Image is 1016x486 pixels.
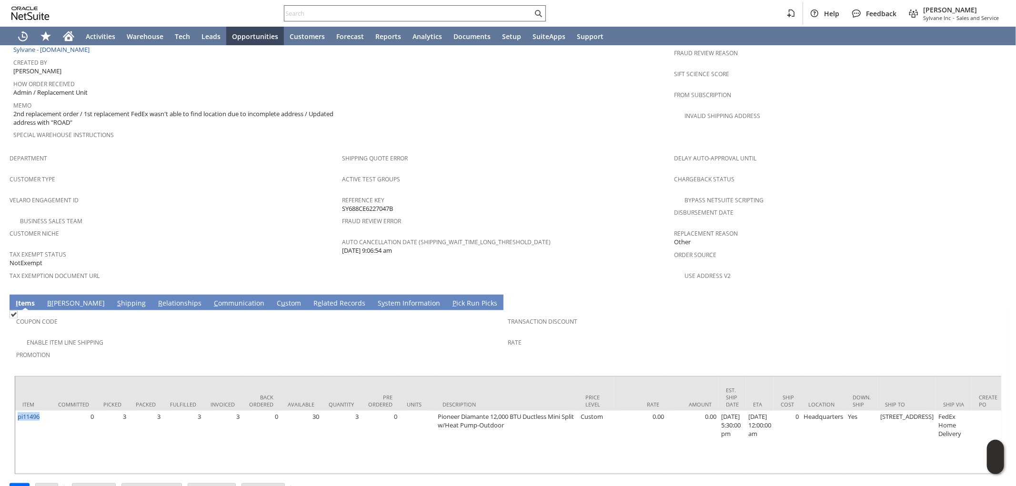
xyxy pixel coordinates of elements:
[674,251,716,259] a: Order Source
[129,411,163,474] td: 3
[10,196,79,204] a: Velaro Engagement ID
[989,297,1001,308] a: Unrolled view on
[175,32,190,41] span: Tech
[845,411,878,474] td: Yes
[508,317,578,326] a: Transaction Discount
[290,32,325,41] span: Customers
[585,394,607,408] div: Price Level
[496,27,527,46] a: Setup
[674,91,731,99] a: From Subscription
[158,298,162,307] span: R
[342,204,393,213] span: SY688CE6227047B
[753,401,766,408] div: ETA
[674,208,734,217] a: Disbursement Date
[47,298,51,307] span: B
[331,27,370,46] a: Forecast
[674,238,691,247] span: Other
[342,154,408,162] a: Shipping Quote Error
[13,88,88,97] span: Admin / Replacement Unit
[443,401,571,408] div: Description
[878,411,936,474] td: [STREET_ADDRESS]
[27,338,103,347] a: Enable Item Line Shipping
[684,196,764,204] a: Bypass NetSuite Scripting
[57,27,80,46] a: Home
[311,298,368,309] a: Related Records
[274,298,303,309] a: Custom
[169,27,196,46] a: Tech
[502,32,521,41] span: Setup
[987,457,1004,475] span: Oracle Guided Learning Widget. To move around, please hold and drag
[163,411,203,474] td: 3
[375,32,401,41] span: Reports
[127,32,163,41] span: Warehouse
[80,27,121,46] a: Activities
[226,27,284,46] a: Opportunities
[211,298,267,309] a: Communication
[508,338,522,347] a: Rate
[923,14,951,21] span: Sylvane Inc
[34,27,57,46] div: Shortcuts
[382,298,385,307] span: y
[407,401,428,408] div: Units
[22,401,44,408] div: Item
[10,175,55,183] a: Customer Type
[726,387,739,408] div: Est. Ship Date
[63,30,74,42] svg: Home
[281,298,285,307] span: u
[322,411,361,474] td: 3
[214,298,218,307] span: C
[16,351,50,359] a: Promotion
[936,411,972,474] td: FedEx Home Delivery
[808,401,838,408] div: Location
[450,298,500,309] a: Pick Run Picks
[10,272,100,280] a: Tax Exemption Document URL
[979,394,1000,408] div: Create PO
[361,411,400,474] td: 0
[674,401,712,408] div: Amount
[368,394,392,408] div: Pre Ordered
[885,401,929,408] div: Ship To
[17,30,29,42] svg: Recent Records
[336,32,364,41] span: Forecast
[203,411,242,474] td: 3
[196,27,226,46] a: Leads
[774,411,801,474] td: 0
[18,412,40,421] a: pi11496
[281,411,322,474] td: 30
[201,32,221,41] span: Leads
[11,7,50,20] svg: logo
[329,401,354,408] div: Quantity
[684,112,760,120] a: Invalid Shipping Address
[578,411,614,474] td: Custom
[435,411,578,474] td: Pioneer Diamante 12,000 BTU Ductless Mini Split w/Heat Pump-Outdoor
[375,298,443,309] a: System Information
[96,411,129,474] td: 3
[170,401,196,408] div: Fulfilled
[342,217,401,225] a: Fraud Review Error
[801,411,845,474] td: Headquarters
[866,9,896,18] span: Feedback
[342,238,551,246] a: Auto Cancellation Date (shipping_wait_time_long_threshold_date)
[86,32,115,41] span: Activities
[242,411,281,474] td: 0
[527,27,571,46] a: SuiteApps
[342,175,400,183] a: Active Test Groups
[956,14,999,21] span: Sales and Service
[342,246,392,255] span: [DATE] 9:06:54 am
[284,8,533,19] input: Search
[20,217,82,225] a: Business Sales Team
[16,298,18,307] span: I
[674,70,729,78] a: Sift Science Score
[13,101,31,109] a: Memo
[45,298,107,309] a: B[PERSON_NAME]
[103,401,121,408] div: Picked
[719,411,746,474] td: [DATE] 5:30:00 pm
[13,131,114,139] a: Special Warehouse Instructions
[674,154,756,162] a: Delay Auto-Approval Until
[16,317,58,326] a: Coupon Code
[136,401,156,408] div: Packed
[58,401,89,408] div: Committed
[621,401,659,408] div: Rate
[448,27,496,46] a: Documents
[13,80,75,88] a: How Order Received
